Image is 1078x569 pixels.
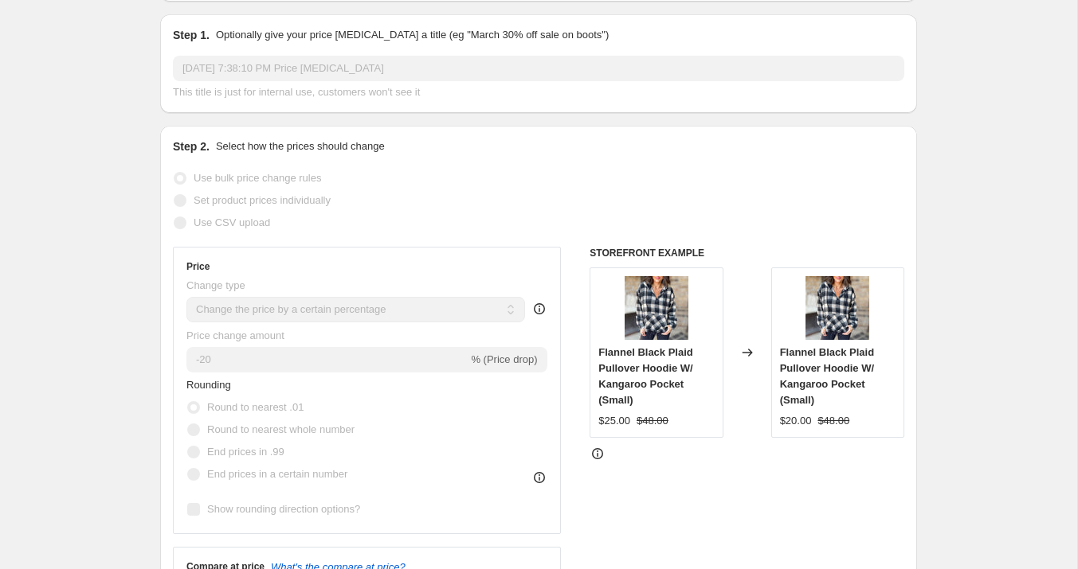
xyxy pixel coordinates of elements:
img: IMG_3749_d1c132ff-94e5-46b0-b40e-88ce9e64c353_80x.jpg [806,276,869,340]
span: Price change amount [186,329,284,341]
span: End prices in .99 [207,446,284,458]
img: IMG_3749_d1c132ff-94e5-46b0-b40e-88ce9e64c353_80x.jpg [625,276,688,340]
span: Flannel Black Plaid Pullover Hoodie W/ Kangaroo Pocket (Small) [598,346,693,406]
span: Change type [186,279,245,291]
div: help [531,301,547,317]
h3: Price [186,260,210,273]
div: $20.00 [780,413,812,429]
span: Round to nearest whole number [207,423,355,435]
span: Flannel Black Plaid Pullover Hoodie W/ Kangaroo Pocket (Small) [780,346,875,406]
h2: Step 1. [173,27,210,43]
span: Show rounding direction options? [207,503,360,515]
strike: $48.00 [817,413,849,429]
span: Set product prices individually [194,194,331,206]
span: Use CSV upload [194,216,270,228]
span: This title is just for internal use, customers won't see it [173,86,420,98]
p: Select how the prices should change [216,138,385,154]
input: -15 [186,347,468,372]
span: Round to nearest .01 [207,401,304,413]
span: % (Price drop) [471,353,537,365]
p: Optionally give your price [MEDICAL_DATA] a title (eg "March 30% off sale on boots") [216,27,609,43]
div: $25.00 [598,413,630,429]
strike: $48.00 [637,413,668,429]
input: 30% off holiday sale [173,56,904,81]
span: End prices in a certain number [207,468,347,480]
span: Use bulk price change rules [194,172,321,184]
h2: Step 2. [173,138,210,154]
h6: STOREFRONT EXAMPLE [590,247,904,259]
span: Rounding [186,379,231,391]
